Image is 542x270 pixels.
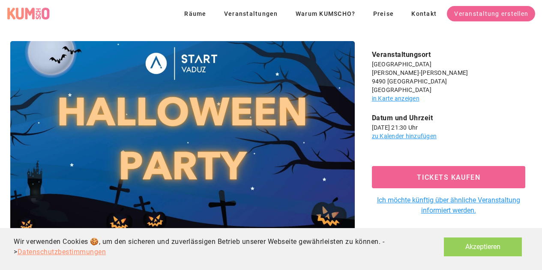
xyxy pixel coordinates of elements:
[444,237,522,256] button: Akzeptieren
[372,195,525,216] a: Ich möchte künftig über ähnliche Veranstaltung informiert werden.
[382,173,515,181] span: Tickets kaufen
[372,113,525,123] div: Datum und Uhrzeit
[177,6,213,21] button: Räume
[184,10,207,17] span: Räume
[372,133,437,139] a: zu Kalender hinzufügen
[18,248,106,256] a: Datenschutzbestimmungen
[372,60,525,94] div: [GEOGRAPHIC_DATA] [PERSON_NAME]-[PERSON_NAME] 9490 [GEOGRAPHIC_DATA] [GEOGRAPHIC_DATA]
[14,237,437,257] div: Wir verwenden Cookies 🍪, um den sicheren und zuverlässigen Betrieb unserer Webseite gewährleisten...
[372,50,525,60] div: Veranstaltungsort
[447,6,535,21] a: Veranstaltung erstellen
[177,9,217,17] a: Räume
[295,10,356,17] span: Warum KUMSCHO?
[217,6,285,21] a: Veranstaltungen
[404,6,443,21] a: Kontakt
[411,10,437,17] span: Kontakt
[372,166,525,188] button: Tickets kaufen
[372,123,525,132] div: [DATE] 21:30 Uhr
[288,6,362,21] a: Warum KUMSCHO?
[224,10,278,17] span: Veranstaltungen
[454,10,528,17] span: Veranstaltung erstellen
[365,6,401,21] a: Preise
[7,7,50,20] div: KUMSCHO Logo
[7,7,53,20] a: KUMSCHO Logo
[372,10,394,17] span: Preise
[372,95,419,102] a: in Karte anzeigen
